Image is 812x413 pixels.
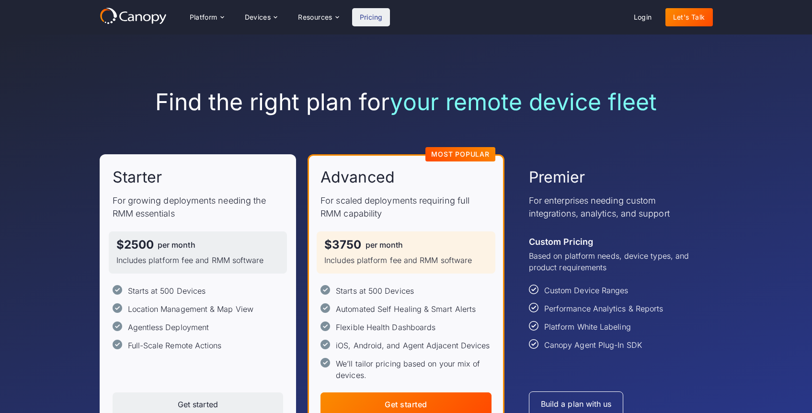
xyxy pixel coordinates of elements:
[544,285,629,296] div: Custom Device Ranges
[113,167,162,187] h2: Starter
[544,321,631,333] div: Platform White Labeling
[128,340,222,351] div: Full-Scale Remote Actions
[336,358,492,381] div: We’ll tailor pricing based on your mix of devices.
[128,321,209,333] div: Agentless Deployment
[324,254,488,266] p: Includes platform fee and RMM software
[178,400,218,409] div: Get started
[320,194,492,220] p: For scaled deployments requiring full RMM capability
[113,194,284,220] p: For growing deployments needing the RMM essentials
[541,400,612,409] div: Build a plan with us
[100,88,713,116] h1: Find the right plan for
[544,339,642,351] div: Canopy Agent Plug-In SDK
[366,241,403,249] div: per month
[529,250,700,273] p: Based on platform needs, device types, and product requirements
[336,303,476,315] div: Automated Self Healing & Smart Alerts
[128,303,253,315] div: Location Management & Map View
[320,167,395,187] h2: Advanced
[352,8,390,26] a: Pricing
[324,239,361,251] div: $3750
[336,340,490,351] div: iOS, Android, and Agent Adjacent Devices
[665,8,713,26] a: Let's Talk
[529,167,585,187] h2: Premier
[390,88,657,116] span: your remote device fleet
[385,400,427,409] div: Get started
[158,241,195,249] div: per month
[116,254,280,266] p: Includes platform fee and RMM software
[529,194,700,220] p: For enterprises needing custom integrations, analytics, and support
[529,235,593,248] div: Custom Pricing
[336,285,414,297] div: Starts at 500 Devices
[245,14,271,21] div: Devices
[116,239,154,251] div: $2500
[298,14,332,21] div: Resources
[431,151,490,158] div: Most Popular
[190,14,217,21] div: Platform
[128,285,206,297] div: Starts at 500 Devices
[336,321,435,333] div: Flexible Health Dashboards
[544,303,663,314] div: Performance Analytics & Reports
[626,8,660,26] a: Login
